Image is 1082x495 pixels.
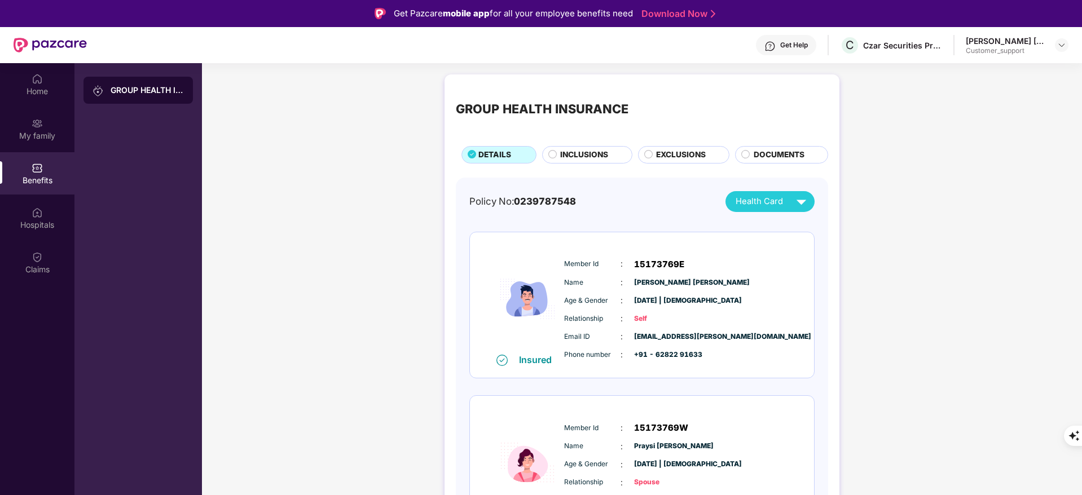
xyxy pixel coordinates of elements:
[621,440,623,453] span: :
[564,459,621,470] span: Age & Gender
[1057,41,1066,50] img: svg+xml;base64,PHN2ZyBpZD0iRHJvcGRvd24tMzJ4MzIiIHhtbG5zPSJodHRwOi8vd3d3LnczLm9yZy8yMDAwL3N2ZyIgd2...
[621,294,623,307] span: :
[634,313,690,324] span: Self
[564,277,621,288] span: Name
[564,423,621,434] span: Member Id
[621,330,623,343] span: :
[621,348,623,361] span: :
[93,85,104,96] img: svg+xml;base64,PHN2ZyB3aWR0aD0iMjAiIGhlaWdodD0iMjAiIHZpZXdCb3g9IjAgMCAyMCAyMCIgZmlsbD0ibm9uZSIgeG...
[32,73,43,85] img: svg+xml;base64,PHN2ZyBpZD0iSG9tZSIgeG1sbnM9Imh0dHA6Ly93d3cudzMub3JnLzIwMDAvc3ZnIiB3aWR0aD0iMjAiIG...
[634,295,690,306] span: [DATE] | [DEMOGRAPHIC_DATA]
[564,259,621,269] span: Member Id
[634,421,688,435] span: 15173769W
[754,149,804,161] span: DOCUMENTS
[32,118,43,129] img: svg+xml;base64,PHN2ZyB3aWR0aD0iMjAiIGhlaWdodD0iMjAiIHZpZXdCb3g9IjAgMCAyMCAyMCIgZmlsbD0ibm9uZSIgeG...
[621,276,623,289] span: :
[456,99,628,118] div: GROUP HEALTH INSURANCE
[966,36,1045,46] div: [PERSON_NAME] [PERSON_NAME]
[634,258,684,271] span: 15173769E
[496,355,508,366] img: svg+xml;base64,PHN2ZyB4bWxucz0iaHR0cDovL3d3dy53My5vcmcvMjAwMC9zdmciIHdpZHRoPSIxNiIgaGVpZ2h0PSIxNi...
[443,8,490,19] strong: mobile app
[621,422,623,434] span: :
[469,194,576,209] div: Policy No:
[711,8,715,20] img: Stroke
[863,40,942,51] div: Czar Securities Private Limited
[32,162,43,174] img: svg+xml;base64,PHN2ZyBpZD0iQmVuZWZpdHMiIHhtbG5zPSJodHRwOi8vd3d3LnczLm9yZy8yMDAwL3N2ZyIgd2lkdGg9Ij...
[564,350,621,360] span: Phone number
[641,8,712,20] a: Download Now
[560,149,608,161] span: INCLUSIONS
[736,195,783,208] span: Health Card
[14,38,87,52] img: New Pazcare Logo
[478,149,511,161] span: DETAILS
[621,312,623,325] span: :
[634,332,690,342] span: [EMAIL_ADDRESS][PERSON_NAME][DOMAIN_NAME]
[634,277,690,288] span: [PERSON_NAME] [PERSON_NAME]
[634,441,690,452] span: Praysi [PERSON_NAME]
[621,476,623,489] span: :
[764,41,776,52] img: svg+xml;base64,PHN2ZyBpZD0iSGVscC0zMngzMiIgeG1sbnM9Imh0dHA6Ly93d3cudzMub3JnLzIwMDAvc3ZnIiB3aWR0aD...
[791,192,811,211] img: svg+xml;base64,PHN2ZyB4bWxucz0iaHR0cDovL3d3dy53My5vcmcvMjAwMC9zdmciIHZpZXdCb3g9IjAgMCAyNCAyNCIgd2...
[634,459,690,470] span: [DATE] | [DEMOGRAPHIC_DATA]
[32,207,43,218] img: svg+xml;base64,PHN2ZyBpZD0iSG9zcGl0YWxzIiB4bWxucz0iaHR0cDovL3d3dy53My5vcmcvMjAwMC9zdmciIHdpZHRoPS...
[564,477,621,488] span: Relationship
[656,149,706,161] span: EXCLUSIONS
[514,196,576,207] span: 0239787548
[634,350,690,360] span: +91 - 62822 91633
[621,258,623,270] span: :
[725,191,815,212] button: Health Card
[621,458,623,471] span: :
[519,354,558,365] div: Insured
[394,7,633,20] div: Get Pazcare for all your employee benefits need
[375,8,386,19] img: Logo
[111,85,184,96] div: GROUP HEALTH INSURANCE
[564,313,621,324] span: Relationship
[564,332,621,342] span: Email ID
[564,441,621,452] span: Name
[780,41,808,50] div: Get Help
[32,251,43,263] img: svg+xml;base64,PHN2ZyBpZD0iQ2xhaW0iIHhtbG5zPSJodHRwOi8vd3d3LnczLm9yZy8yMDAwL3N2ZyIgd2lkdGg9IjIwIi...
[846,38,854,52] span: C
[494,244,561,354] img: icon
[564,295,621,306] span: Age & Gender
[966,46,1045,55] div: Customer_support
[634,477,690,488] span: Spouse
